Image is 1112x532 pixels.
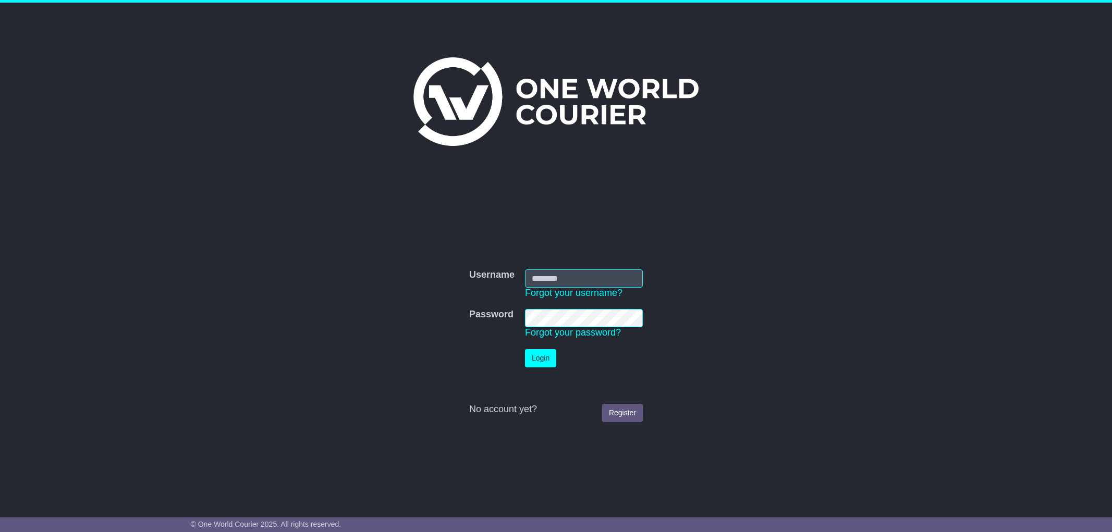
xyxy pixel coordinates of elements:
[413,57,698,146] img: One World
[525,288,622,298] a: Forgot your username?
[469,269,515,281] label: Username
[525,349,556,367] button: Login
[469,309,514,320] label: Password
[525,327,621,338] a: Forgot your password?
[469,404,643,415] div: No account yet?
[602,404,643,422] a: Register
[191,520,341,528] span: © One World Courier 2025. All rights reserved.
